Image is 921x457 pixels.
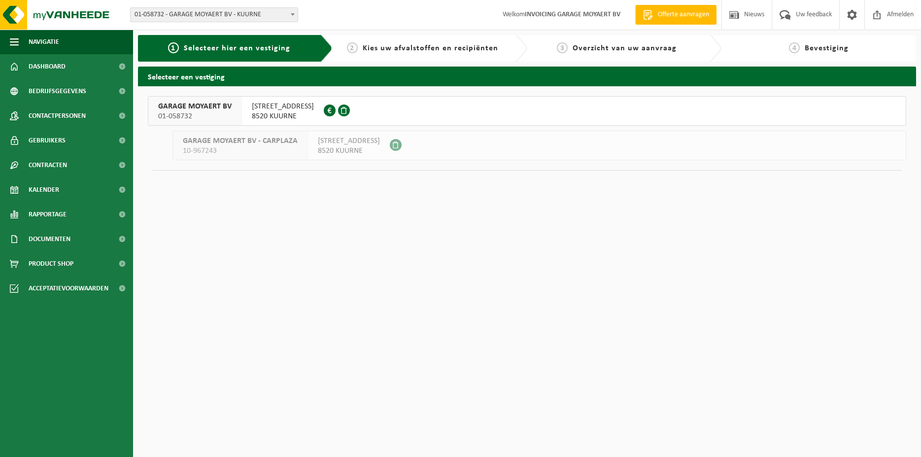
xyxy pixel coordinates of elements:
[525,11,620,18] strong: INVOICING GARAGE MOYAERT BV
[252,111,314,121] span: 8520 KUURNE
[29,54,66,79] span: Dashboard
[805,44,849,52] span: Bevestiging
[557,42,568,53] span: 3
[183,146,298,156] span: 10-967243
[158,111,232,121] span: 01-058732
[347,42,358,53] span: 2
[183,136,298,146] span: GARAGE MOYAERT BV - CARPLAZA
[131,8,298,22] span: 01-058732 - GARAGE MOYAERT BV - KUURNE
[29,276,108,301] span: Acceptatievoorwaarden
[318,146,380,156] span: 8520 KUURNE
[29,30,59,54] span: Navigatie
[29,153,67,177] span: Contracten
[29,79,86,104] span: Bedrijfsgegevens
[29,202,67,227] span: Rapportage
[363,44,498,52] span: Kies uw afvalstoffen en recipiënten
[573,44,677,52] span: Overzicht van uw aanvraag
[252,102,314,111] span: [STREET_ADDRESS]
[789,42,800,53] span: 4
[138,67,916,86] h2: Selecteer een vestiging
[158,102,232,111] span: GARAGE MOYAERT BV
[148,96,906,126] button: GARAGE MOYAERT BV 01-058732 [STREET_ADDRESS]8520 KUURNE
[318,136,380,146] span: [STREET_ADDRESS]
[655,10,712,20] span: Offerte aanvragen
[168,42,179,53] span: 1
[635,5,716,25] a: Offerte aanvragen
[29,128,66,153] span: Gebruikers
[29,251,73,276] span: Product Shop
[184,44,290,52] span: Selecteer hier een vestiging
[29,104,86,128] span: Contactpersonen
[29,177,59,202] span: Kalender
[29,227,70,251] span: Documenten
[130,7,298,22] span: 01-058732 - GARAGE MOYAERT BV - KUURNE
